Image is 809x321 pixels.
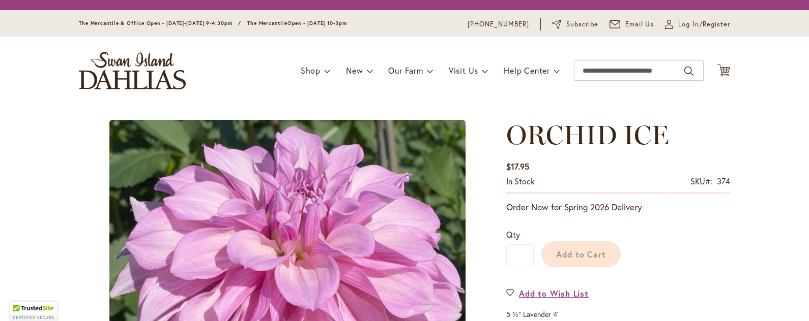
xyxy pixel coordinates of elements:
button: Search [684,63,694,79]
span: New [346,65,363,76]
a: store logo [79,52,186,89]
span: Email Us [625,19,654,29]
span: ORCHID ICE [506,119,669,151]
span: Subscribe [566,19,598,29]
span: Qty [506,229,520,240]
p: 5 ½" Lavender 4' [506,309,730,319]
div: TrustedSite Certified [10,302,57,321]
a: Subscribe [552,19,598,29]
a: Add to Wish List [506,287,589,299]
span: Our Farm [388,65,423,76]
span: Shop [301,65,321,76]
span: Help Center [504,65,550,76]
span: The Mercantile & Office Open - [DATE]-[DATE] 9-4:30pm / The Mercantile [79,20,287,26]
span: Log In/Register [678,19,730,29]
a: Log In/Register [665,19,730,29]
span: Open - [DATE] 10-3pm [287,20,347,26]
p: Order Now for Spring 2026 Delivery [506,201,730,213]
a: Email Us [610,19,654,29]
div: 374 [717,176,730,187]
div: Availability [506,176,535,187]
a: [PHONE_NUMBER] [468,19,529,29]
span: Visit Us [449,65,478,76]
strong: SKU [690,176,712,186]
span: $17.95 [506,161,529,172]
span: Add to Wish List [519,287,589,299]
span: In stock [506,176,535,186]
